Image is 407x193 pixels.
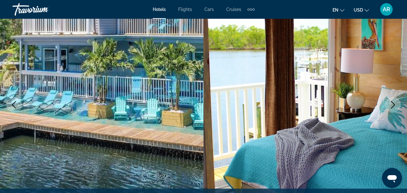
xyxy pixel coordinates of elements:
span: en [333,8,338,13]
span: AR [383,6,390,13]
a: Hotels [153,7,166,12]
button: Extra navigation items [247,4,255,14]
button: Change currency [354,5,369,14]
a: Travorium [12,1,75,18]
iframe: Button to launch messaging window [382,168,402,188]
button: Previous image [6,97,22,113]
span: USD [354,8,363,13]
a: Cruises [226,7,241,12]
button: User Menu [378,3,395,16]
a: Cars [204,7,214,12]
a: Flights [178,7,192,12]
button: Next image [385,97,401,113]
button: Change language [333,5,344,14]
